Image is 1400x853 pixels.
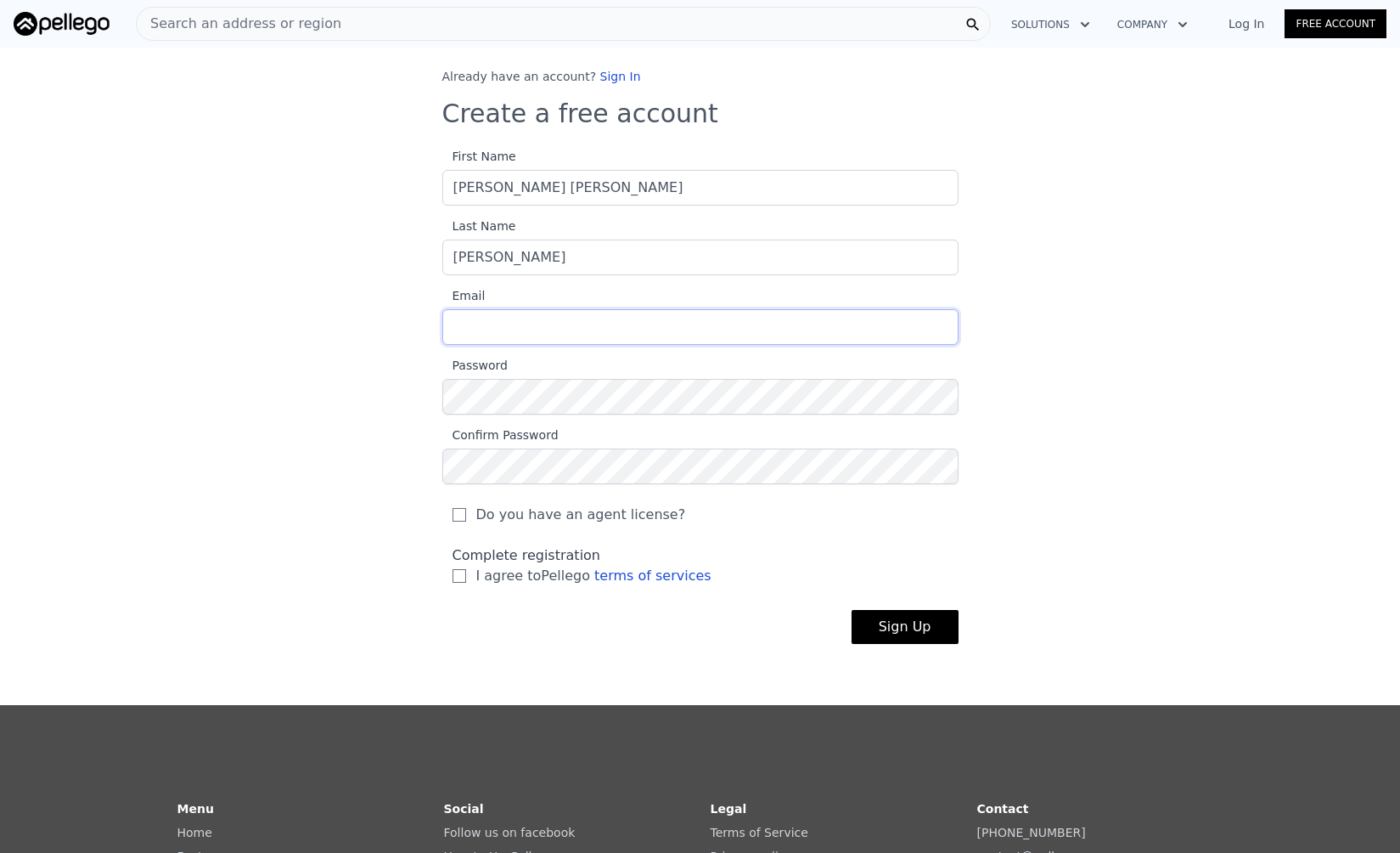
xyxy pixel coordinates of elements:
strong: Legal [711,802,747,816]
strong: Menu [177,802,214,816]
input: First Name [442,170,959,206]
input: Last Name [442,240,959,275]
h3: Create a free account [442,99,959,129]
img: Pellego [14,12,110,36]
a: Terms of Service [711,826,808,839]
span: First Name [442,150,516,163]
span: Password [442,359,508,372]
strong: Contact [977,802,1029,816]
a: Free Account [1285,9,1386,38]
span: Do you have an agent license? [476,505,686,525]
span: Search an address or region [137,14,341,34]
span: Complete registration [453,547,601,563]
input: Confirm Password [442,449,959,484]
span: Email [442,289,486,302]
input: Do you have an agent license? [453,508,466,522]
a: Home [177,826,212,839]
span: Last Name [442,219,516,233]
input: Email [442,309,959,345]
a: Log In [1208,15,1285,32]
button: Solutions [998,9,1104,40]
span: Confirm Password [442,428,559,442]
a: Sign In [600,70,641,83]
span: I agree to Pellego [476,566,711,586]
button: Company [1104,9,1201,40]
button: Sign Up [852,610,959,644]
div: Already have an account? [442,68,959,85]
strong: Social [444,802,484,816]
a: terms of services [594,568,711,584]
a: [PHONE_NUMBER] [977,826,1086,839]
a: Follow us on facebook [444,826,576,839]
input: I agree toPellego terms of services [453,569,466,583]
input: Password [442,379,959,415]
